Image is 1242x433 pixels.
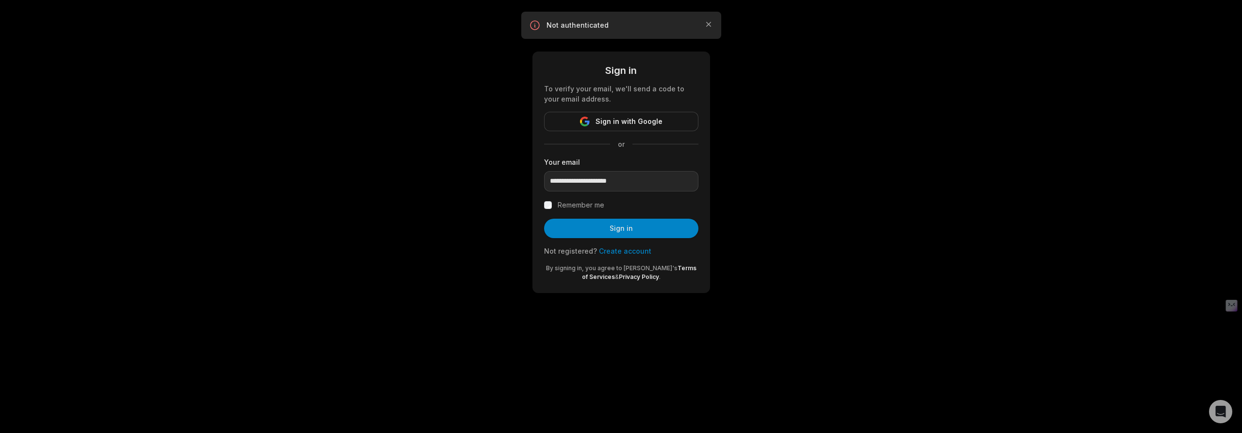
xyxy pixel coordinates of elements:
span: By signing in, you agree to [PERSON_NAME]'s [546,264,678,272]
div: To verify your email, we'll send a code to your email address. [544,84,698,104]
span: or [610,139,632,149]
span: . [659,273,661,280]
div: Sign in [544,63,698,78]
a: Create account [599,247,651,255]
span: & [615,273,619,280]
div: Open Intercom Messenger [1209,400,1232,423]
p: Not authenticated [546,20,696,30]
span: Sign in with Google [596,116,662,127]
label: Your email [544,157,698,167]
span: Not registered? [544,247,597,255]
a: Terms of Services [582,264,696,280]
button: Sign in [544,219,698,238]
a: Privacy Policy [619,273,659,280]
button: Sign in with Google [544,112,698,131]
label: Remember me [558,199,604,211]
